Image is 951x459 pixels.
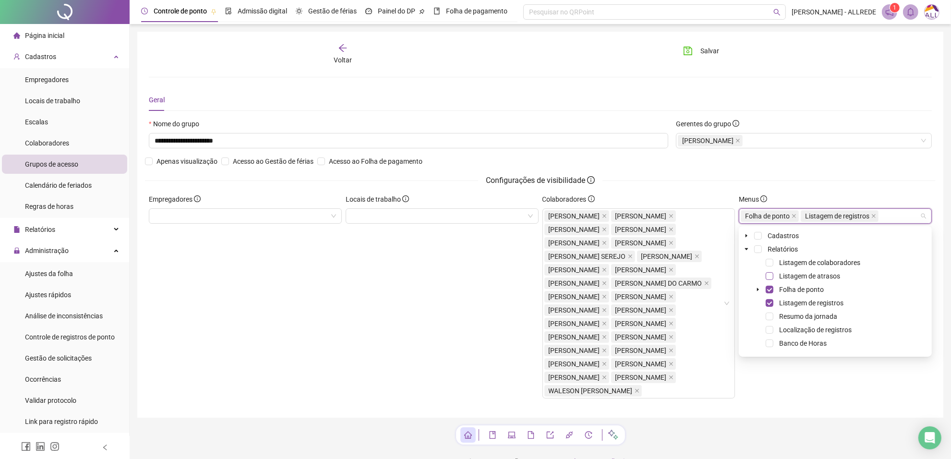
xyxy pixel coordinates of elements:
span: Relatórios [768,245,798,253]
span: info-circle [760,195,767,202]
span: close [602,375,607,380]
span: AMANDA VALERIA CARDOSO [544,210,609,222]
span: laptop [508,431,516,439]
span: [PERSON_NAME] [549,359,600,369]
span: api [566,431,573,439]
span: dashboard [365,8,372,14]
span: user-add [13,53,20,60]
span: [PERSON_NAME] [615,332,667,342]
span: close [669,294,674,299]
span: WALESON MATEUS SANTOS VELOSO [544,385,642,397]
span: close [602,241,607,245]
span: close [669,362,674,366]
span: close [602,267,607,272]
span: Relatórios [25,226,55,233]
span: bell [906,8,915,16]
span: Empregadores [149,194,201,205]
span: [PERSON_NAME] [549,238,600,248]
span: close [695,254,699,259]
span: info-circle [587,176,595,184]
span: file [13,226,20,233]
span: notification [885,8,894,16]
span: Gestão de férias [308,7,357,15]
span: sun [296,8,302,14]
span: close [628,254,633,259]
span: WALESON [PERSON_NAME] [549,386,633,396]
span: [PERSON_NAME] [549,305,600,315]
span: [PERSON_NAME] [682,135,734,146]
span: close [602,321,607,326]
span: facebook [21,442,31,451]
span: info-circle [588,195,595,202]
span: Listagem de registros [805,212,869,220]
span: close [602,308,607,313]
span: close [669,348,674,353]
span: arrow-left [338,43,348,53]
span: Validar protocolo [25,397,76,404]
span: Gerentes do grupo [676,119,739,129]
span: export [546,431,554,439]
span: JESSICA MAYARA RODRIGUES FELICIANO [611,291,676,302]
span: MICHELINE DA SILVA CARVALHO GOMES [611,358,676,370]
span: MAURICIO JOSE DA COSTA SILVA [544,358,609,370]
span: Ocorrências [25,375,61,383]
span: [PERSON_NAME] [549,318,600,329]
span: [PERSON_NAME] [549,211,600,221]
span: ARYLSON MURYLO DA COSTA SOUSA [544,237,609,249]
span: [PERSON_NAME] [615,318,667,329]
span: close [602,214,607,218]
sup: 1 [890,3,900,12]
span: close [669,267,674,272]
span: [PERSON_NAME] [615,305,667,315]
span: file [527,431,535,439]
span: close [669,308,674,313]
span: [PERSON_NAME] [615,224,667,235]
span: MARCELO MONTEIRO SANTANA [611,345,676,356]
span: Folha de pagamento [446,7,507,15]
span: caret-down [744,247,749,252]
span: Link para registro rápido [25,418,98,425]
span: close [669,335,674,339]
span: clock-circle [141,8,148,14]
span: DEIVISON ALVES DE OLIVEIRA [544,278,609,289]
span: Acesso ao Gestão de férias [229,156,317,167]
span: left [102,444,108,451]
span: info-circle [402,195,409,202]
span: [PERSON_NAME] [615,359,667,369]
span: close [602,348,607,353]
span: Menus [739,194,767,205]
span: close [669,375,674,380]
span: Controle de ponto [154,7,207,15]
span: BRUNO CIQUEIRA SEREJO [544,251,635,262]
span: close [602,335,607,339]
span: Locais de trabalho [25,97,80,105]
span: [PERSON_NAME] [549,332,600,342]
span: BRIAN RAMOS VERAS [611,237,676,249]
span: Escalas [25,118,48,126]
span: Listagem de colaboradores [779,259,860,266]
span: Configurações de visibilidade [478,174,602,186]
span: close [871,214,876,218]
span: MATHEUS DA COSTA MOREIRA [678,135,743,146]
span: home [464,431,472,439]
span: [PERSON_NAME] DO CARMO [615,278,702,289]
span: [PERSON_NAME] [549,224,600,235]
span: JOYCE FERREIRA BERNARDINO DA SILVA [544,318,609,329]
span: Empregadores [25,76,69,84]
span: close [602,227,607,232]
span: LARISSA TAVARES BARBOSA [544,331,609,343]
span: Salvar [700,46,719,56]
span: [PERSON_NAME] [615,211,667,221]
span: [PERSON_NAME] [549,291,600,302]
span: close [669,321,674,326]
span: close [602,294,607,299]
span: LUCIENE EMILLE REIS SOARES [611,331,676,343]
span: info-circle [733,120,739,127]
span: [PERSON_NAME] [615,291,667,302]
span: [PERSON_NAME] [615,372,667,383]
span: Regras de horas [25,203,73,210]
span: pushpin [211,9,217,14]
span: [PERSON_NAME] [641,251,693,262]
span: close [704,281,709,286]
span: Colaboradores [25,139,69,147]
